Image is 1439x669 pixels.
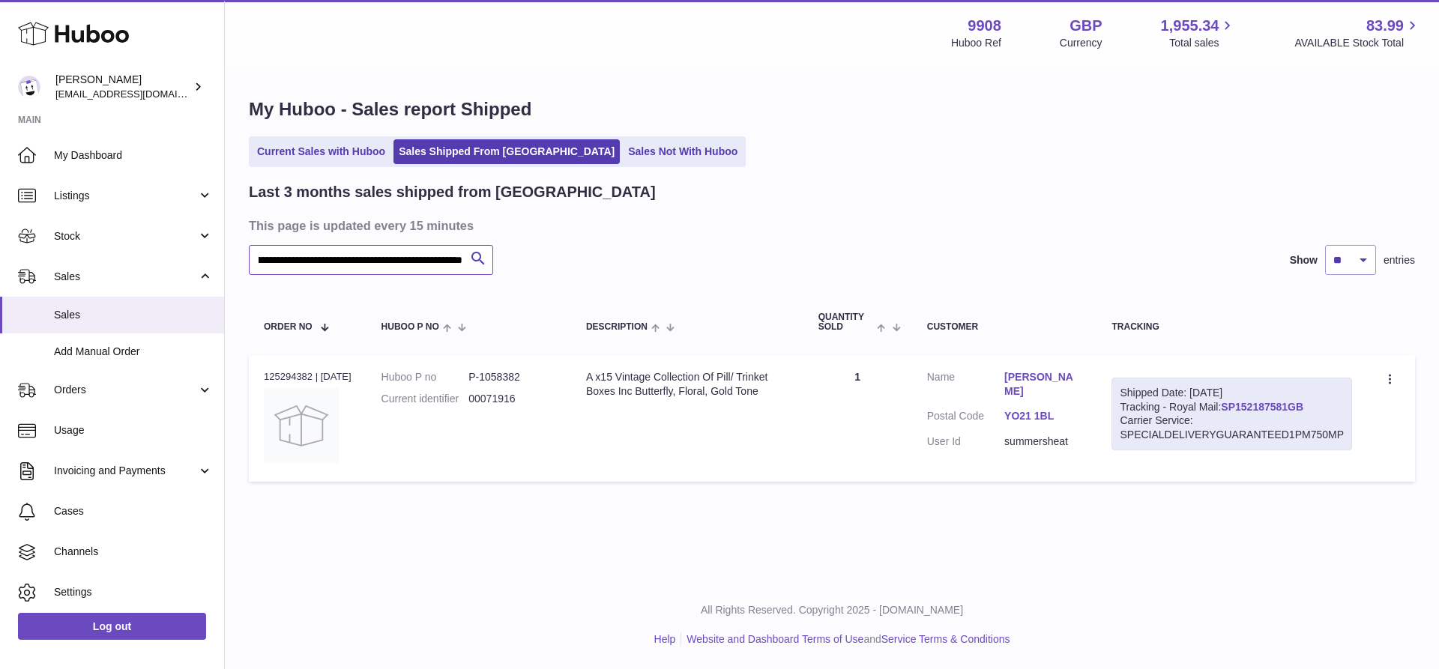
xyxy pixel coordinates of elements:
[249,182,656,202] h2: Last 3 months sales shipped from [GEOGRAPHIC_DATA]
[264,322,313,332] span: Order No
[1294,16,1421,50] a: 83.99 AVAILABLE Stock Total
[237,603,1427,617] p: All Rights Reserved. Copyright 2025 - [DOMAIN_NAME]
[54,308,213,322] span: Sales
[54,270,197,284] span: Sales
[1294,36,1421,50] span: AVAILABLE Stock Total
[968,16,1001,36] strong: 9908
[1120,414,1344,442] div: Carrier Service: SPECIALDELIVERYGUARANTEED1PM750MP
[393,139,620,164] a: Sales Shipped From [GEOGRAPHIC_DATA]
[249,97,1415,121] h1: My Huboo - Sales report Shipped
[249,217,1411,234] h3: This page is updated every 15 minutes
[927,409,1004,427] dt: Postal Code
[54,345,213,359] span: Add Manual Order
[54,383,197,397] span: Orders
[54,189,197,203] span: Listings
[927,435,1004,449] dt: User Id
[1004,409,1081,423] a: YO21 1BL
[586,370,788,399] div: A x15 Vintage Collection Of Pill/ Trinket Boxes Inc Butterfly, Floral, Gold Tone
[586,322,648,332] span: Description
[55,73,190,101] div: [PERSON_NAME]
[54,504,213,518] span: Cases
[54,423,213,438] span: Usage
[1290,253,1318,267] label: Show
[18,76,40,98] img: tbcollectables@hotmail.co.uk
[1366,16,1404,36] span: 83.99
[623,139,743,164] a: Sales Not With Huboo
[818,312,874,332] span: Quantity Sold
[927,322,1082,332] div: Customer
[1120,386,1344,400] div: Shipped Date: [DATE]
[54,148,213,163] span: My Dashboard
[687,633,863,645] a: Website and Dashboard Terms of Use
[468,370,556,384] dd: P-1058382
[18,613,206,640] a: Log out
[55,88,220,100] span: [EMAIL_ADDRESS][DOMAIN_NAME]
[54,229,197,243] span: Stock
[951,36,1001,50] div: Huboo Ref
[681,632,1010,647] li: and
[1221,401,1303,413] a: SP152187581GB
[1111,378,1352,451] div: Tracking - Royal Mail:
[381,392,469,406] dt: Current identifier
[1070,16,1102,36] strong: GBP
[468,392,556,406] dd: 00071916
[264,388,339,463] img: no-photo.jpg
[803,355,912,482] td: 1
[381,370,469,384] dt: Huboo P no
[1004,370,1081,399] a: [PERSON_NAME]
[927,370,1004,402] dt: Name
[1161,16,1237,50] a: 1,955.34 Total sales
[54,585,213,599] span: Settings
[381,322,439,332] span: Huboo P no
[881,633,1010,645] a: Service Terms & Conditions
[1111,322,1352,332] div: Tracking
[1004,435,1081,449] dd: summersheat
[252,139,390,164] a: Current Sales with Huboo
[1384,253,1415,267] span: entries
[264,370,352,384] div: 125294382 | [DATE]
[1161,16,1219,36] span: 1,955.34
[1060,36,1102,50] div: Currency
[654,633,676,645] a: Help
[54,464,197,478] span: Invoicing and Payments
[1169,36,1236,50] span: Total sales
[54,545,213,559] span: Channels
